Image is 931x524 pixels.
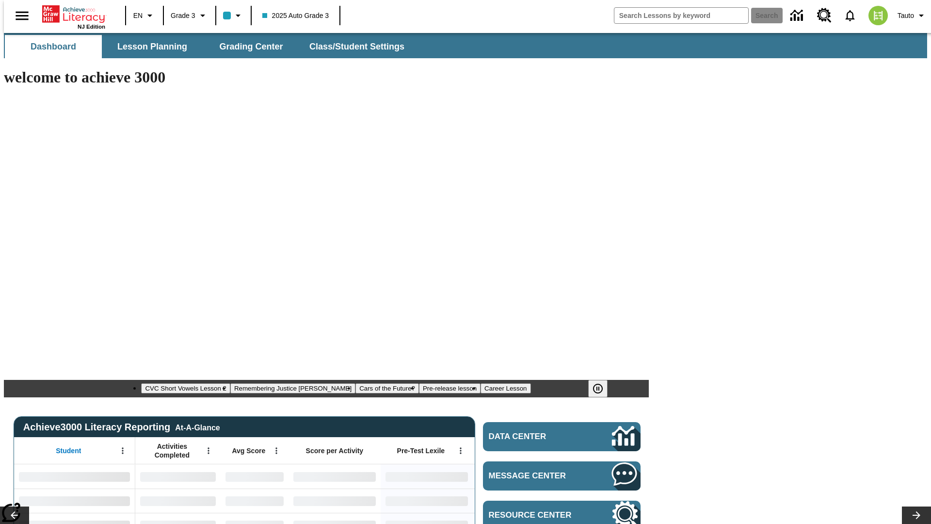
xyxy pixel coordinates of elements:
[894,7,931,24] button: Profile/Settings
[56,446,81,455] span: Student
[453,443,468,458] button: Open Menu
[837,3,863,28] a: Notifications
[4,35,413,58] div: SubNavbar
[489,471,583,481] span: Message Center
[115,443,130,458] button: Open Menu
[483,422,641,451] a: Data Center
[489,510,583,520] span: Resource Center
[232,446,265,455] span: Avg Score
[489,432,579,442] span: Data Center
[201,443,216,458] button: Open Menu
[175,422,220,432] div: At-A-Glance
[785,2,811,29] a: Data Center
[588,380,617,397] div: Pause
[4,68,649,86] h1: welcome to achieve 3000
[104,35,201,58] button: Lesson Planning
[481,383,530,393] button: Slide 5 Career Lesson
[117,41,187,52] span: Lesson Planning
[171,11,195,21] span: Grade 3
[219,41,283,52] span: Grading Center
[129,7,160,24] button: Language: EN, Select a language
[309,41,404,52] span: Class/Student Settings
[42,4,105,24] a: Home
[221,464,289,489] div: No Data,
[42,3,105,30] div: Home
[306,446,364,455] span: Score per Activity
[397,446,445,455] span: Pre-Test Lexile
[868,6,888,25] img: avatar image
[203,35,300,58] button: Grading Center
[5,35,102,58] button: Dashboard
[78,24,105,30] span: NJ Edition
[614,8,748,23] input: search field
[135,464,221,489] div: No Data,
[419,383,481,393] button: Slide 4 Pre-release lesson
[262,11,329,21] span: 2025 Auto Grade 3
[219,7,248,24] button: Class color is light blue. Change class color
[221,489,289,513] div: No Data,
[898,11,914,21] span: Tauto
[302,35,412,58] button: Class/Student Settings
[133,11,143,21] span: EN
[902,507,931,524] button: Lesson carousel, Next
[135,489,221,513] div: No Data,
[8,1,36,30] button: Open side menu
[140,442,204,459] span: Activities Completed
[355,383,419,393] button: Slide 3 Cars of the Future?
[167,7,212,24] button: Grade: Grade 3, Select a grade
[4,33,927,58] div: SubNavbar
[811,2,837,29] a: Resource Center, Will open in new tab
[483,461,641,491] a: Message Center
[23,422,220,433] span: Achieve3000 Literacy Reporting
[31,41,76,52] span: Dashboard
[588,380,608,397] button: Pause
[269,443,284,458] button: Open Menu
[230,383,355,393] button: Slide 2 Remembering Justice O'Connor
[863,3,894,28] button: Select a new avatar
[141,383,230,393] button: Slide 1 CVC Short Vowels Lesson 2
